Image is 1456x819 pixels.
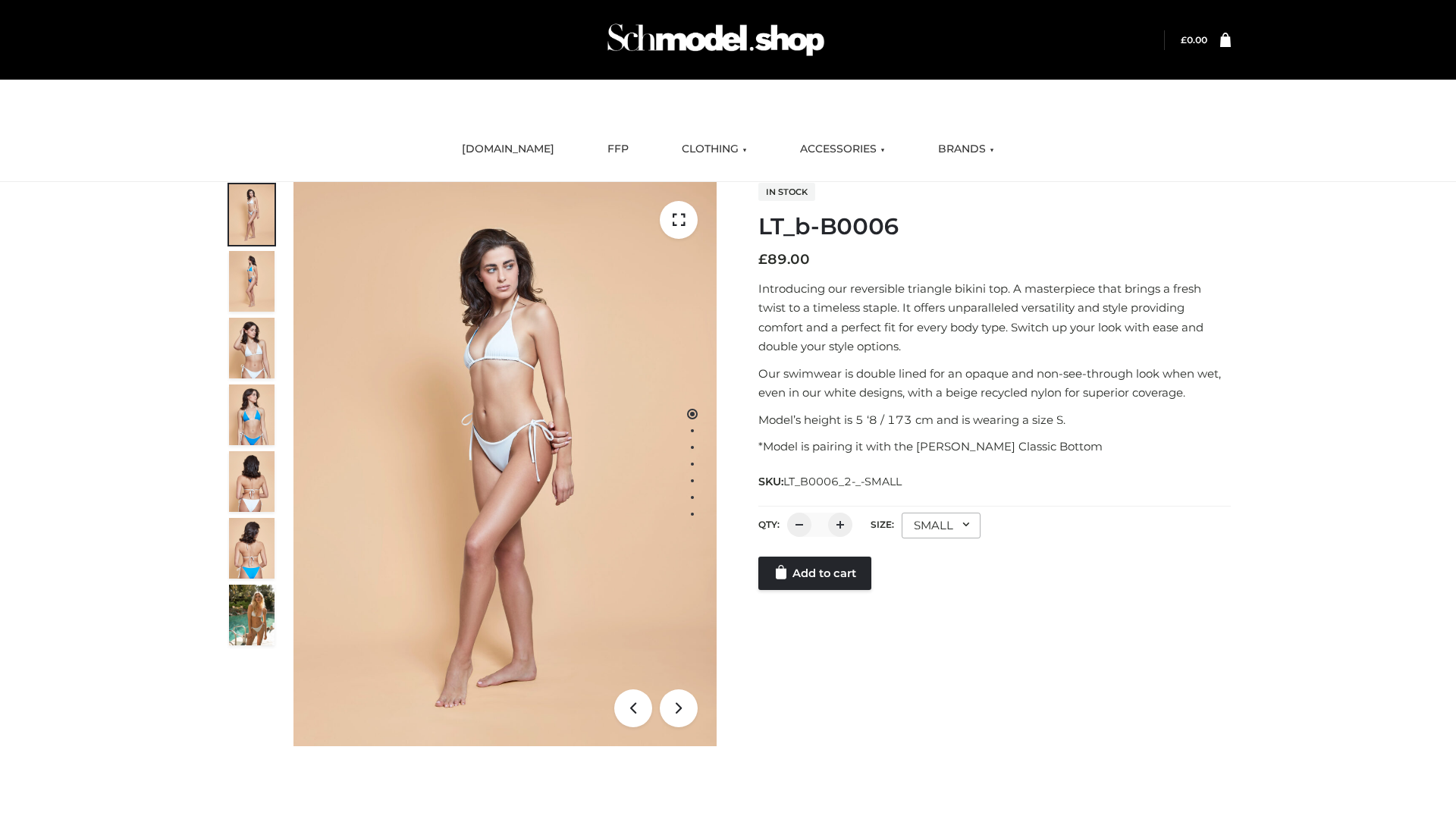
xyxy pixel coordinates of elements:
span: £ [758,251,767,268]
label: Size: [871,519,894,530]
p: Introducing our reversible triangle bikini top. A masterpiece that brings a fresh twist to a time... [758,279,1231,356]
bdi: 89.00 [758,251,810,268]
a: [DOMAIN_NAME] [450,133,566,166]
span: £ [1181,34,1187,45]
span: LT_B0006_2-_-SMALL [783,475,902,488]
p: *Model is pairing it with the [PERSON_NAME] Classic Bottom [758,437,1231,457]
img: Schmodel Admin 964 [602,10,830,70]
a: £0.00 [1181,34,1207,45]
img: ArielClassicBikiniTop_CloudNine_AzureSky_OW114ECO_7-scaled.jpg [229,451,275,512]
a: ACCESSORIES [789,133,896,166]
p: Model’s height is 5 ‘8 / 173 cm and is wearing a size S. [758,410,1231,430]
a: BRANDS [927,133,1006,166]
h1: LT_b-B0006 [758,213,1231,240]
div: SMALL [902,513,981,538]
img: ArielClassicBikiniTop_CloudNine_AzureSky_OW114ECO_8-scaled.jpg [229,518,275,579]
img: ArielClassicBikiniTop_CloudNine_AzureSky_OW114ECO_2-scaled.jpg [229,251,275,312]
label: QTY: [758,519,780,530]
img: ArielClassicBikiniTop_CloudNine_AzureSky_OW114ECO_1 [293,182,717,746]
span: SKU: [758,472,903,491]
span: In stock [758,183,815,201]
a: FFP [596,133,640,166]
img: ArielClassicBikiniTop_CloudNine_AzureSky_OW114ECO_1-scaled.jpg [229,184,275,245]
p: Our swimwear is double lined for an opaque and non-see-through look when wet, even in our white d... [758,364,1231,403]
img: ArielClassicBikiniTop_CloudNine_AzureSky_OW114ECO_3-scaled.jpg [229,318,275,378]
bdi: 0.00 [1181,34,1207,45]
img: ArielClassicBikiniTop_CloudNine_AzureSky_OW114ECO_4-scaled.jpg [229,384,275,445]
a: CLOTHING [670,133,758,166]
img: Arieltop_CloudNine_AzureSky2.jpg [229,585,275,645]
a: Add to cart [758,557,871,590]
